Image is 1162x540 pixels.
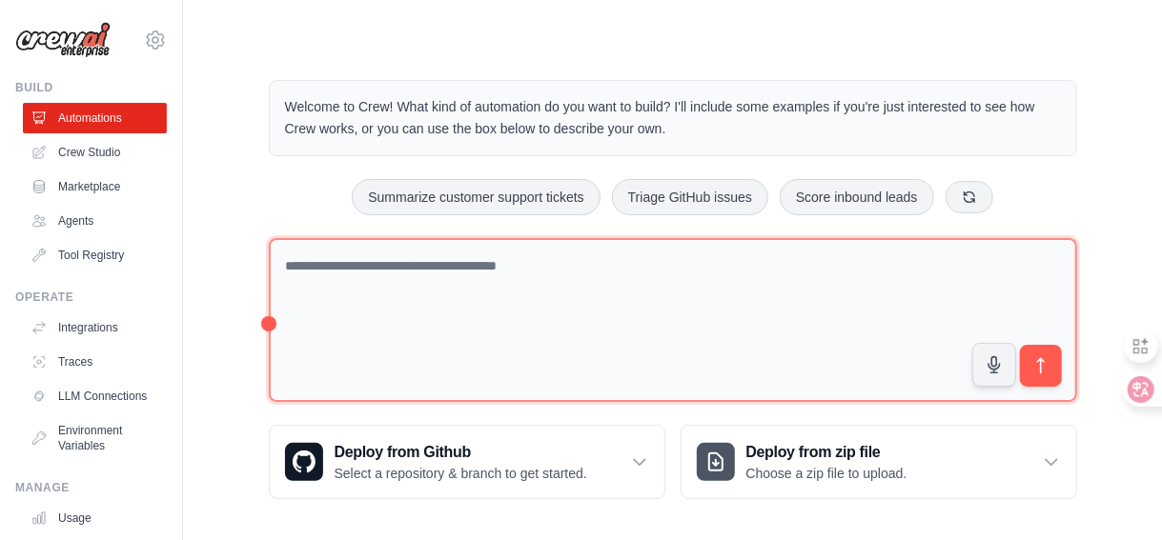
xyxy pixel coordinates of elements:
[23,206,167,236] a: Agents
[23,240,167,270] a: Tool Registry
[780,179,934,215] button: Score inbound leads
[23,381,167,411] a: LLM Connections
[23,171,167,202] a: Marketplace
[746,441,907,464] h3: Deploy from zip file
[15,22,111,58] img: Logo
[15,480,167,495] div: Manage
[15,80,167,95] div: Build
[746,464,907,483] p: Choose a zip file to upload.
[335,441,587,464] h3: Deploy from Github
[23,415,167,461] a: Environment Variables
[23,312,167,343] a: Integrations
[335,464,587,483] p: Select a repository & branch to get started.
[612,179,768,215] button: Triage GitHub issues
[23,103,167,133] a: Automations
[352,179,600,215] button: Summarize customer support tickets
[285,96,1061,140] p: Welcome to Crew! What kind of automation do you want to build? I'll include some examples if you'...
[15,290,167,305] div: Operate
[23,347,167,377] a: Traces
[23,503,167,533] a: Usage
[23,137,167,168] a: Crew Studio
